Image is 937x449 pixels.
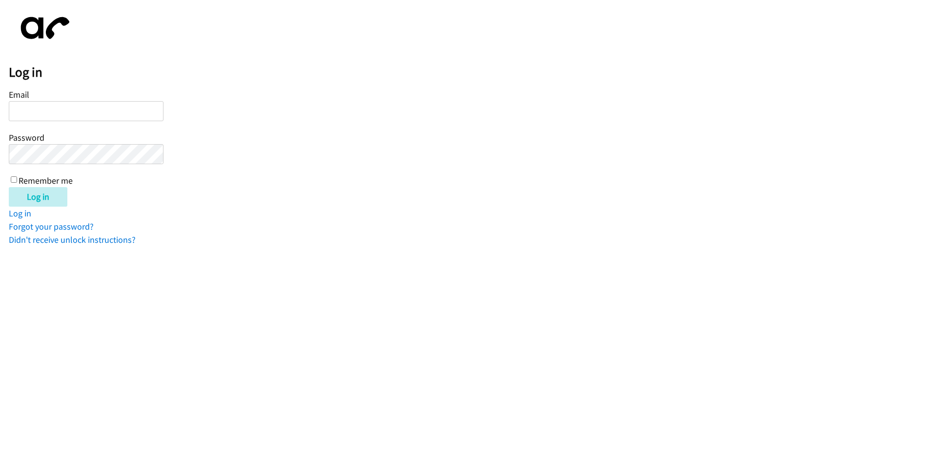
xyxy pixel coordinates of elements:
[9,64,937,81] h2: Log in
[9,234,136,245] a: Didn't receive unlock instructions?
[9,221,94,232] a: Forgot your password?
[9,89,29,100] label: Email
[9,187,67,207] input: Log in
[9,132,44,143] label: Password
[19,175,73,186] label: Remember me
[9,208,31,219] a: Log in
[9,9,77,47] img: aphone-8a226864a2ddd6a5e75d1ebefc011f4aa8f32683c2d82f3fb0802fe031f96514.svg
